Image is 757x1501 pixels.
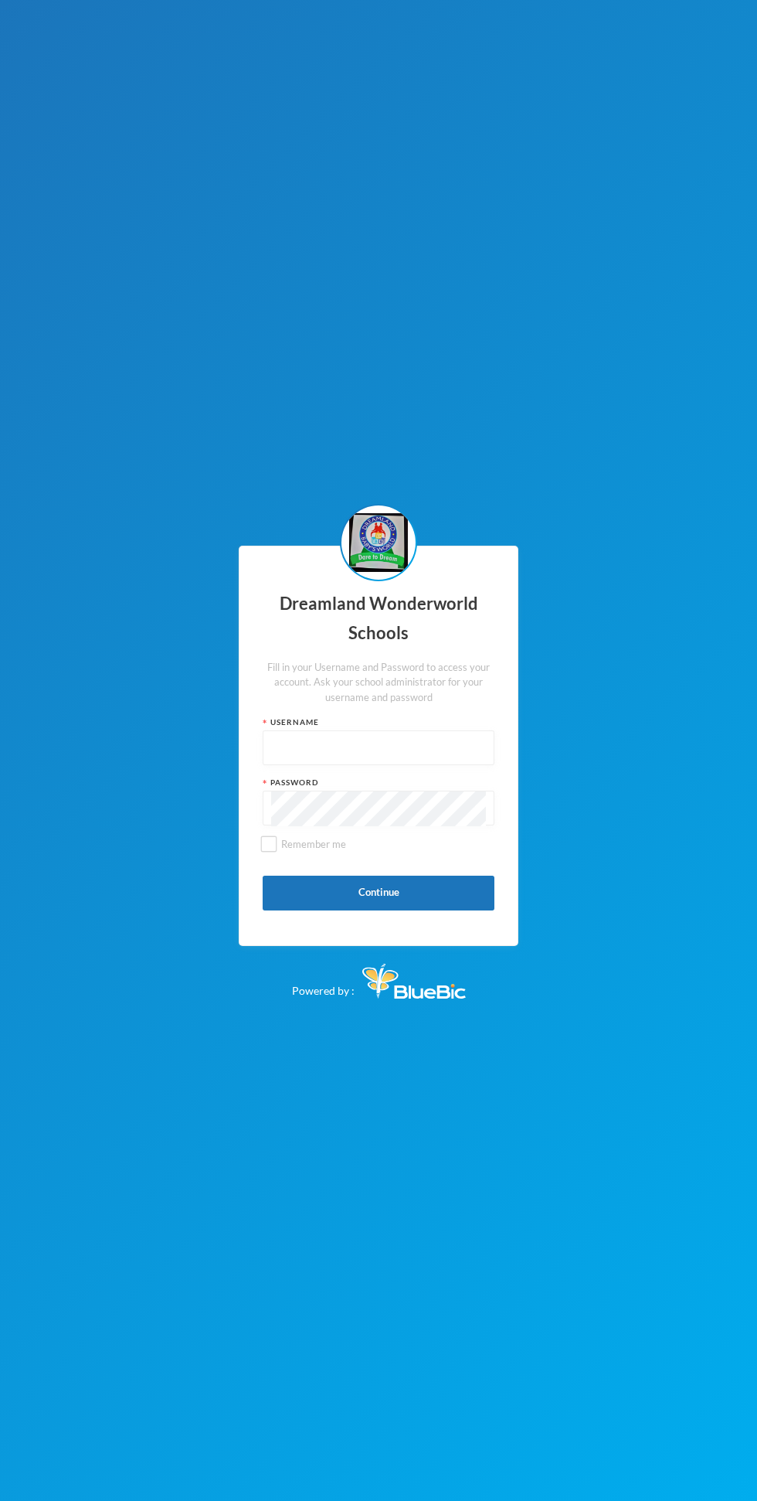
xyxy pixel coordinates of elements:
button: Continue [263,876,494,910]
img: Bluebic [362,964,466,999]
span: Remember me [275,838,352,850]
div: Password [263,777,494,788]
div: Dreamland Wonderworld Schools [263,589,494,648]
div: Powered by : [292,956,466,999]
div: Fill in your Username and Password to access your account. Ask your school administrator for your... [263,660,494,706]
div: Username [263,716,494,728]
